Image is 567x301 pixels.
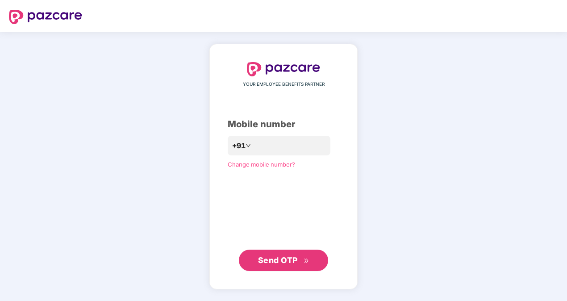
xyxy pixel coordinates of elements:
[243,81,325,88] span: YOUR EMPLOYEE BENEFITS PARTNER
[304,258,309,264] span: double-right
[232,140,246,151] span: +91
[247,62,320,76] img: logo
[228,161,295,168] a: Change mobile number?
[239,250,328,271] button: Send OTPdouble-right
[9,10,82,24] img: logo
[258,255,298,265] span: Send OTP
[228,117,339,131] div: Mobile number
[246,143,251,148] span: down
